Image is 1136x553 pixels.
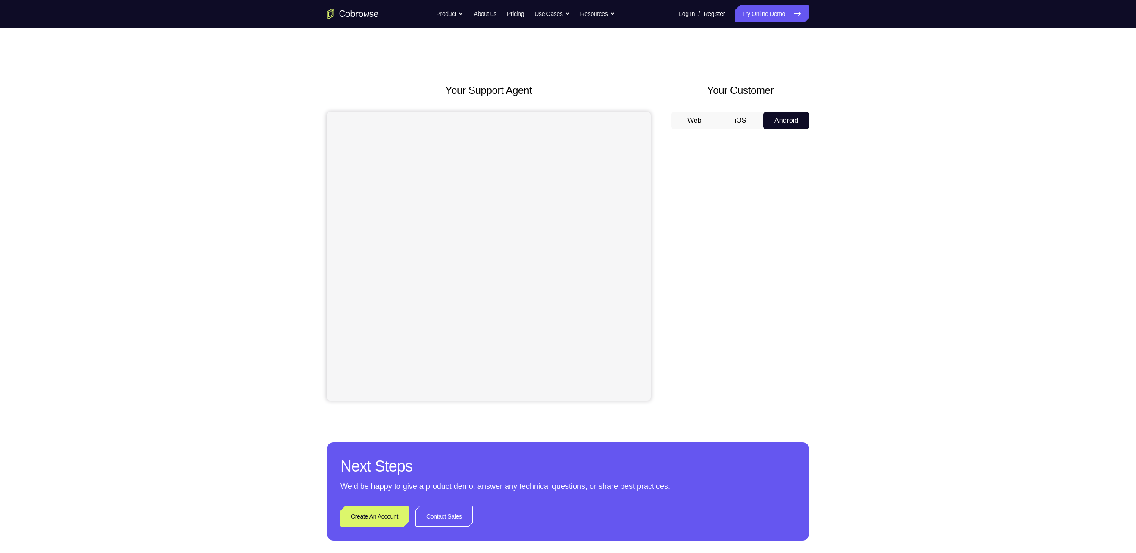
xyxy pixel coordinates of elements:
[340,456,796,477] h2: Next Steps
[437,5,464,22] button: Product
[327,112,651,401] iframe: Agent
[340,506,409,527] a: Create An Account
[671,112,718,129] button: Web
[327,9,378,19] a: Go to the home page
[763,112,809,129] button: Android
[507,5,524,22] a: Pricing
[415,506,473,527] a: Contact Sales
[327,83,651,98] h2: Your Support Agent
[474,5,496,22] a: About us
[718,112,764,129] button: iOS
[580,5,615,22] button: Resources
[679,5,695,22] a: Log In
[534,5,570,22] button: Use Cases
[671,83,809,98] h2: Your Customer
[704,5,725,22] a: Register
[698,9,700,19] span: /
[340,480,796,492] p: We’d be happy to give a product demo, answer any technical questions, or share best practices.
[735,5,809,22] a: Try Online Demo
